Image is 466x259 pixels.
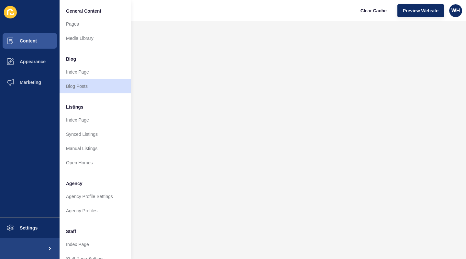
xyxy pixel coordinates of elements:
[60,127,131,141] a: Synced Listings
[60,156,131,170] a: Open Homes
[66,228,76,235] span: Staff
[66,104,83,110] span: Listings
[403,7,438,14] span: Preview Website
[355,4,392,17] button: Clear Cache
[60,204,131,218] a: Agency Profiles
[451,7,460,14] span: WH
[66,8,101,14] span: General Content
[60,65,131,79] a: Index Page
[66,56,76,62] span: Blog
[60,79,131,93] a: Blog Posts
[60,17,131,31] a: Pages
[361,7,387,14] span: Clear Cache
[60,31,131,45] a: Media Library
[60,189,131,204] a: Agency Profile Settings
[60,237,131,252] a: Index Page
[60,113,131,127] a: Index Page
[60,141,131,156] a: Manual Listings
[397,4,444,17] button: Preview Website
[66,180,83,187] span: Agency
